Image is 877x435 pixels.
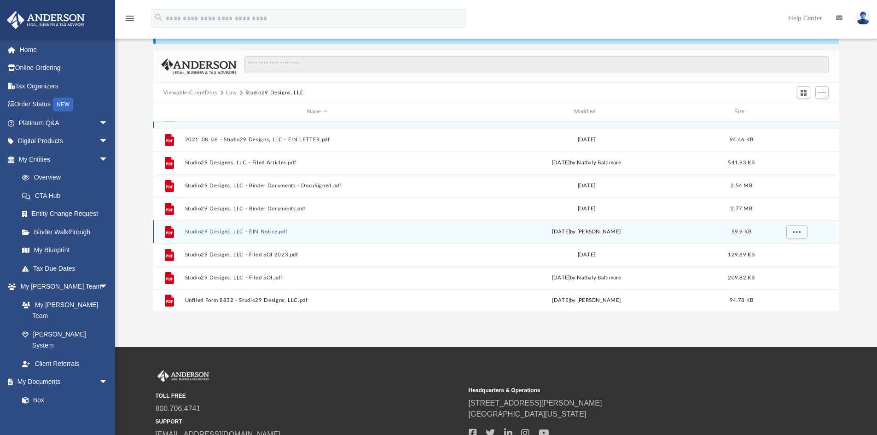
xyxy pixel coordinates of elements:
a: 800.706.4741 [156,405,201,412]
button: Studio29 Designes, LLC - Filed Articles.pdf [185,160,450,166]
button: Add [815,86,829,99]
a: Tax Due Dates [13,259,122,278]
i: search [154,12,164,23]
span: arrow_drop_down [99,373,117,392]
div: [DATE] [454,204,719,213]
i: menu [124,13,135,24]
a: Order StatusNEW [6,95,122,114]
div: Name [184,108,449,116]
button: Viewable-ClientDocs [163,89,218,97]
button: More options [786,225,807,238]
button: Studio29 Designs, LLC - Filed SOI.pdf [185,275,450,281]
span: 94.78 KB [730,298,753,303]
a: [PERSON_NAME] System [13,325,117,354]
div: NEW [53,98,73,111]
input: Search files and folders [244,56,829,73]
div: id [157,108,180,116]
a: My [PERSON_NAME] Team [13,296,113,325]
a: Platinum Q&Aarrow_drop_down [6,114,122,132]
button: Studio29 Designs, LLC - EIN Notice.pdf [185,229,450,235]
a: [STREET_ADDRESS][PERSON_NAME] [469,399,602,407]
span: 541.93 KB [728,160,755,165]
div: [DATE] [454,181,719,190]
a: [GEOGRAPHIC_DATA][US_STATE] [469,410,587,418]
div: Size [723,108,760,116]
div: [DATE] by [PERSON_NAME] [454,296,719,305]
a: Client Referrals [13,354,117,373]
button: 2021_08_06 - Studio29 Designs, LLC - EIN LETTER.pdf [185,137,450,143]
small: SUPPORT [156,418,462,426]
button: Law [226,89,237,97]
a: Box [13,391,113,409]
button: Studio29 Designs, LLC - Filed SOI 2023.pdf [185,252,450,258]
a: My [PERSON_NAME] Teamarrow_drop_down [6,278,117,296]
a: CTA Hub [13,186,122,205]
a: Online Ordering [6,59,122,77]
button: Studio29 Designs, LLC - Binder Documents.pdf [185,206,450,212]
a: My Entitiesarrow_drop_down [6,150,122,168]
a: Home [6,41,122,59]
a: Digital Productsarrow_drop_down [6,132,122,151]
span: arrow_drop_down [99,114,117,133]
div: [DATE] [454,250,719,259]
div: [DATE] by Nathaly Baltimore [454,273,719,282]
a: My Documentsarrow_drop_down [6,373,117,391]
button: Unfiled Form 8832 - Studio29 Designs, LLC.pdf [185,297,450,303]
div: id [764,108,828,116]
div: [DATE] by Nathaly Baltimore [454,158,719,167]
img: User Pic [856,12,870,25]
button: Studio29 Designs, LLC - Binder Documents - DocuSigned.pdf [185,183,450,189]
span: arrow_drop_down [99,150,117,169]
span: 94.46 KB [730,137,753,142]
a: Entity Change Request [13,205,122,223]
a: Overview [13,168,122,187]
button: Switch to Grid View [797,86,811,99]
a: Binder Walkthrough [13,223,122,241]
div: [DATE] by [PERSON_NAME] [454,227,719,236]
img: Anderson Advisors Platinum Portal [4,11,87,29]
span: 209.82 KB [728,275,755,280]
div: Modified [453,108,719,116]
span: arrow_drop_down [99,278,117,296]
span: 2.54 MB [731,183,752,188]
a: Tax Organizers [6,77,122,95]
span: 129.69 KB [728,252,755,257]
button: Studio29 Designs, LLC [245,89,304,97]
div: grid [153,122,839,312]
small: Headquarters & Operations [469,386,775,394]
small: TOLL FREE [156,392,462,400]
span: 2.77 MB [731,206,752,211]
span: arrow_drop_down [99,132,117,151]
span: 59.9 KB [731,229,751,234]
div: [DATE] [454,135,719,144]
a: menu [124,17,135,24]
img: Anderson Advisors Platinum Portal [156,370,211,382]
a: My Blueprint [13,241,117,260]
